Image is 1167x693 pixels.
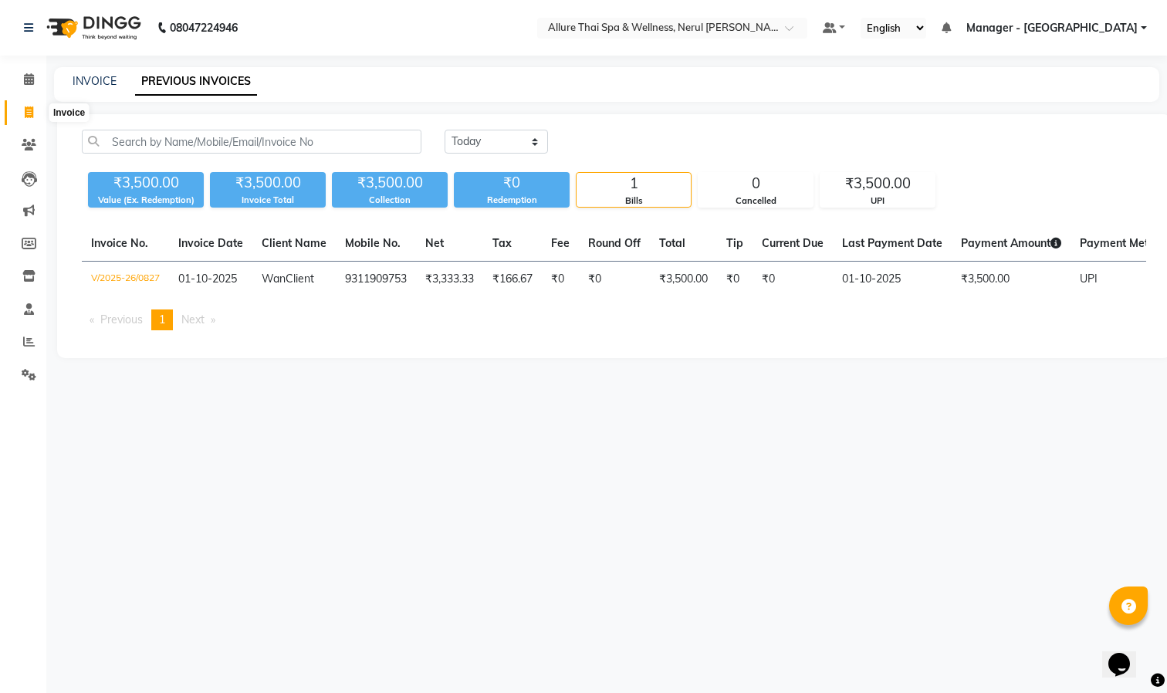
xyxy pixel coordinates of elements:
div: ₹3,500.00 [332,172,448,194]
div: Invoice Total [210,194,326,207]
span: Tip [726,236,743,250]
div: Invoice [49,103,89,122]
span: 1 [159,313,165,326]
span: Last Payment Date [842,236,942,250]
span: Tax [492,236,512,250]
td: ₹3,333.33 [416,262,483,298]
td: 9311909753 [336,262,416,298]
span: Payment Amount [961,236,1061,250]
td: ₹0 [579,262,650,298]
img: logo [39,6,145,49]
div: 0 [699,173,813,194]
td: 01-10-2025 [833,262,952,298]
input: Search by Name/Mobile/Email/Invoice No [82,130,421,154]
div: ₹0 [454,172,570,194]
div: UPI [820,194,935,208]
div: Value (Ex. Redemption) [88,194,204,207]
div: ₹3,500.00 [88,172,204,194]
td: ₹3,500.00 [952,262,1071,298]
span: Client Name [262,236,326,250]
span: Previous [100,313,143,326]
span: Manager - [GEOGRAPHIC_DATA] [966,20,1138,36]
td: ₹0 [542,262,579,298]
span: 01-10-2025 [178,272,237,286]
span: Current Due [762,236,824,250]
td: ₹0 [717,262,753,298]
div: Redemption [454,194,570,207]
div: ₹3,500.00 [210,172,326,194]
td: ₹0 [753,262,833,298]
td: ₹3,500.00 [650,262,717,298]
div: ₹3,500.00 [820,173,935,194]
td: V/2025-26/0827 [82,262,169,298]
iframe: chat widget [1102,631,1152,678]
nav: Pagination [82,309,1146,330]
span: Invoice No. [91,236,148,250]
span: UPI [1080,272,1098,286]
span: WanClient [262,272,314,286]
a: PREVIOUS INVOICES [135,68,257,96]
div: Bills [577,194,691,208]
td: ₹166.67 [483,262,542,298]
b: 08047224946 [170,6,238,49]
div: Collection [332,194,448,207]
span: Round Off [588,236,641,250]
span: Total [659,236,685,250]
span: Fee [551,236,570,250]
span: Mobile No. [345,236,401,250]
div: Cancelled [699,194,813,208]
div: 1 [577,173,691,194]
span: Invoice Date [178,236,243,250]
span: Next [181,313,205,326]
a: INVOICE [73,74,117,88]
span: Net [425,236,444,250]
